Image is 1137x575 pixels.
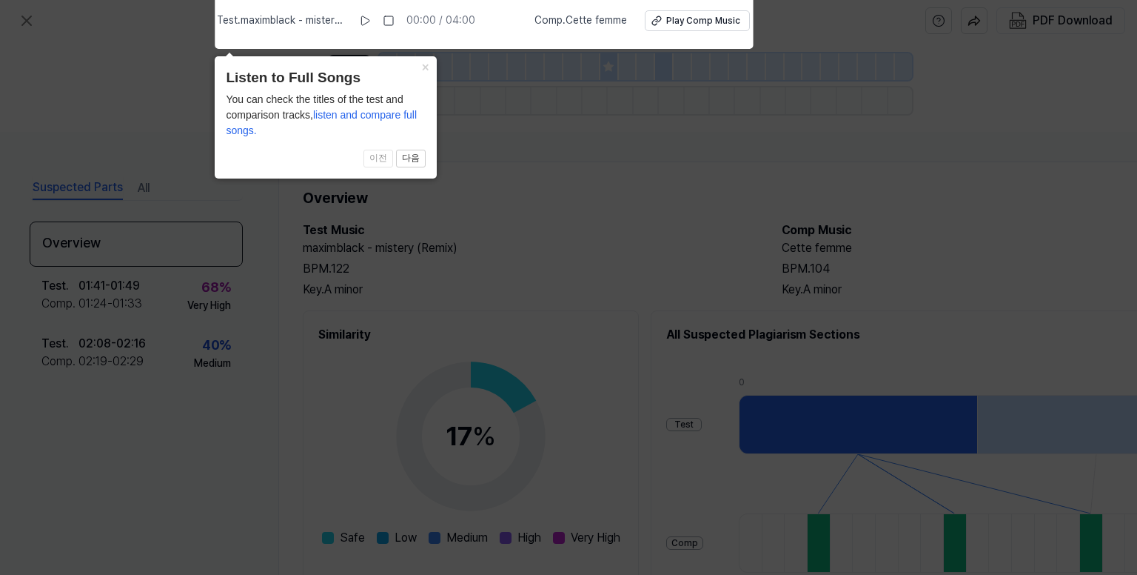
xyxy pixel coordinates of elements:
header: Listen to Full Songs [226,67,426,89]
button: Play Comp Music [645,10,750,31]
button: Close [413,56,437,77]
span: Comp . Cette femme [534,13,627,28]
span: Test . maximblack - mistery (Remix) [217,13,347,28]
button: 다음 [396,150,426,167]
div: 00:00 / 04:00 [406,13,475,28]
span: listen and compare full songs. [226,109,417,136]
div: You can check the titles of the test and comparison tracks, [226,92,426,139]
div: Play Comp Music [666,15,740,27]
